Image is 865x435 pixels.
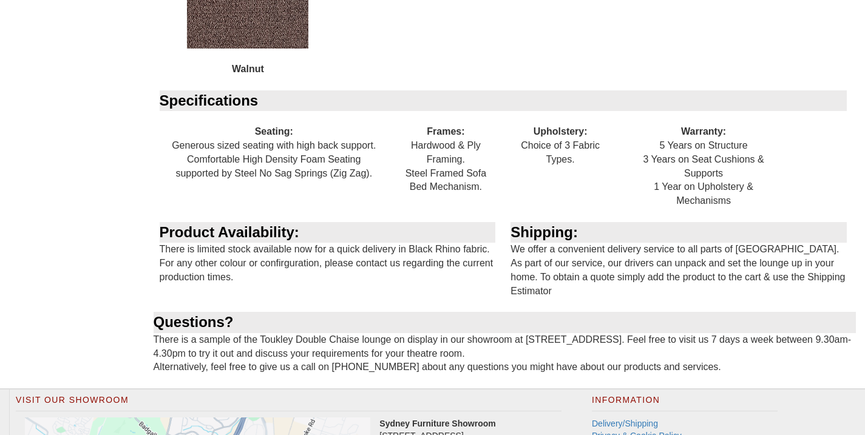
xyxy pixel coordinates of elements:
div: There is limited stock available now for a quick delivery in Black Rhino fabric. For any other co... [154,222,505,298]
div: 5 Years on Structure 3 Years on Seat Cushions & Supports 1 Year on Upholstery & Mechanisms [618,111,790,222]
div: Choice of 3 Fabric Types. [503,111,618,180]
b: Warranty: [681,126,726,137]
b: Walnut [232,64,264,74]
div: Specifications [160,90,847,111]
h2: Information [592,396,778,411]
div: Shipping: [511,222,847,243]
b: Seating: [255,126,293,137]
h2: Visit Our Showroom [16,396,561,411]
a: Delivery/Shipping [592,419,658,428]
b: Frames: [427,126,464,137]
div: We offer a convenient delivery service to all parts of [GEOGRAPHIC_DATA]. As part of our service,... [504,222,856,312]
div: Hardwood & Ply Framing. Steel Framed Sofa Bed Mechanism. [388,111,503,208]
div: Product Availability: [160,222,496,243]
div: Questions? [154,312,857,332]
div: Generous sized seating with high back support. Comfortable High Density Foam Seating supported by... [160,111,389,194]
b: Upholstery: [534,126,588,137]
strong: Sydney Furniture Showroom [379,419,495,428]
